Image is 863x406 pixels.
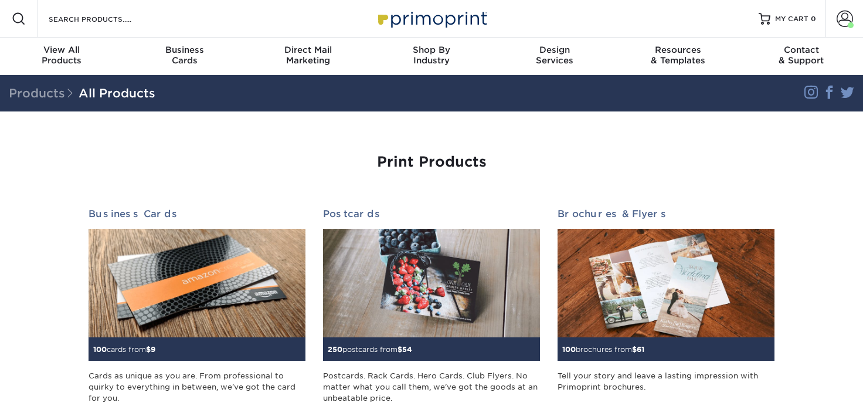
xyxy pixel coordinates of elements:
[89,229,305,337] img: Business Cards
[370,38,493,75] a: Shop ByIndustry
[9,86,79,100] span: Products
[397,345,402,354] span: $
[79,86,155,100] a: All Products
[493,45,616,66] div: Services
[47,12,162,26] input: SEARCH PRODUCTS.....
[146,345,151,354] span: $
[370,45,493,55] span: Shop By
[93,345,107,354] span: 100
[247,45,370,66] div: Marketing
[370,45,493,66] div: Industry
[123,45,246,55] span: Business
[637,345,644,354] span: 61
[323,229,540,337] img: Postcards
[328,345,412,354] small: postcards from
[811,15,816,23] span: 0
[740,38,863,75] a: Contact& Support
[740,45,863,55] span: Contact
[493,45,616,55] span: Design
[323,208,540,219] h2: Postcards
[373,6,490,31] img: Primoprint
[247,38,370,75] a: Direct MailMarketing
[562,345,644,354] small: brochures from
[123,38,246,75] a: BusinessCards
[93,345,155,354] small: cards from
[123,45,246,66] div: Cards
[558,208,774,219] h2: Brochures & Flyers
[558,229,774,337] img: Brochures & Flyers
[616,45,739,66] div: & Templates
[616,38,739,75] a: Resources& Templates
[740,45,863,66] div: & Support
[89,154,774,171] h1: Print Products
[616,45,739,55] span: Resources
[775,14,808,24] span: MY CART
[247,45,370,55] span: Direct Mail
[632,345,637,354] span: $
[151,345,155,354] span: 9
[328,345,342,354] span: 250
[89,208,305,219] h2: Business Cards
[493,38,616,75] a: DesignServices
[562,345,576,354] span: 100
[402,345,412,354] span: 54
